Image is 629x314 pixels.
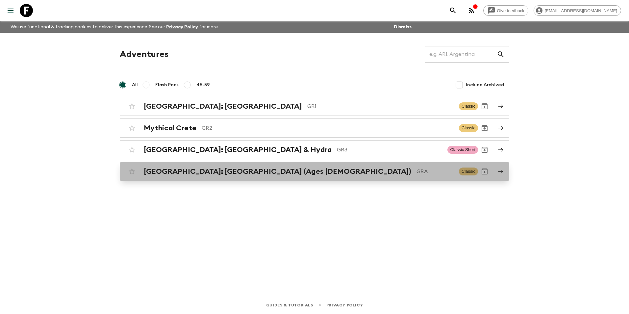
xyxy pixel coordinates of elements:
[120,97,509,116] a: [GEOGRAPHIC_DATA]: [GEOGRAPHIC_DATA]GR1ClassicArchive
[120,162,509,181] a: [GEOGRAPHIC_DATA]: [GEOGRAPHIC_DATA] (Ages [DEMOGRAPHIC_DATA])GRAClassicArchive
[307,102,454,110] p: GR1
[120,48,168,61] h1: Adventures
[478,143,491,156] button: Archive
[132,82,138,88] span: All
[416,168,454,175] p: GRA
[4,4,17,17] button: menu
[202,124,454,132] p: GR2
[144,124,196,132] h2: Mythical Crete
[534,5,621,16] div: [EMAIL_ADDRESS][DOMAIN_NAME]
[144,145,332,154] h2: [GEOGRAPHIC_DATA]: [GEOGRAPHIC_DATA] & Hydra
[266,301,313,309] a: Guides & Tutorials
[459,102,478,110] span: Classic
[196,82,210,88] span: 45-59
[447,146,478,154] span: Classic Short
[166,25,198,29] a: Privacy Policy
[8,21,221,33] p: We use functional & tracking cookies to deliver this experience. See our for more.
[478,165,491,178] button: Archive
[425,45,497,64] input: e.g. AR1, Argentina
[120,118,509,138] a: Mythical CreteGR2ClassicArchive
[493,8,528,13] span: Give feedback
[446,4,460,17] button: search adventures
[459,168,478,175] span: Classic
[120,140,509,159] a: [GEOGRAPHIC_DATA]: [GEOGRAPHIC_DATA] & HydraGR3Classic ShortArchive
[478,121,491,135] button: Archive
[541,8,621,13] span: [EMAIL_ADDRESS][DOMAIN_NAME]
[155,82,179,88] span: Flash Pack
[144,102,302,111] h2: [GEOGRAPHIC_DATA]: [GEOGRAPHIC_DATA]
[326,301,363,309] a: Privacy Policy
[392,22,413,32] button: Dismiss
[337,146,442,154] p: GR3
[466,82,504,88] span: Include Archived
[459,124,478,132] span: Classic
[144,167,411,176] h2: [GEOGRAPHIC_DATA]: [GEOGRAPHIC_DATA] (Ages [DEMOGRAPHIC_DATA])
[483,5,528,16] a: Give feedback
[478,100,491,113] button: Archive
